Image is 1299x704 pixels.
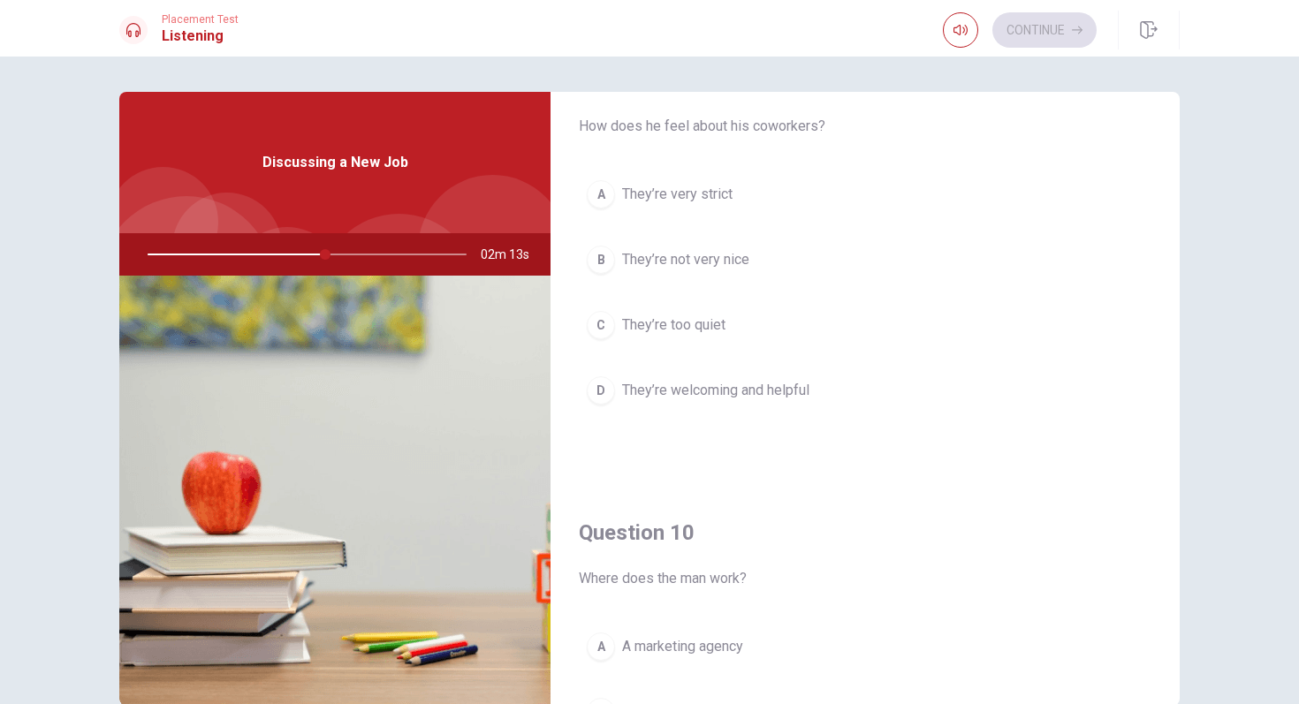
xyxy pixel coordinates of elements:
button: AA marketing agency [579,625,1151,669]
div: B [587,246,615,274]
span: Placement Test [162,13,239,26]
button: CThey’re too quiet [579,303,1151,347]
span: They’re very strict [622,184,733,205]
span: Where does the man work? [579,568,1151,589]
div: D [587,376,615,405]
div: C [587,311,615,339]
span: Discussing a New Job [262,152,408,173]
span: 02m 13s [481,233,543,276]
button: BThey’re not very nice [579,238,1151,282]
h4: Question 10 [579,519,1151,547]
span: They’re too quiet [622,314,725,336]
button: AThey’re very strict [579,172,1151,216]
span: They’re not very nice [622,249,749,270]
span: How does he feel about his coworkers? [579,116,1151,137]
div: A [587,180,615,208]
h1: Listening [162,26,239,47]
span: A marketing agency [622,636,743,657]
button: DThey’re welcoming and helpful [579,368,1151,413]
span: They’re welcoming and helpful [622,380,809,401]
div: A [587,632,615,661]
